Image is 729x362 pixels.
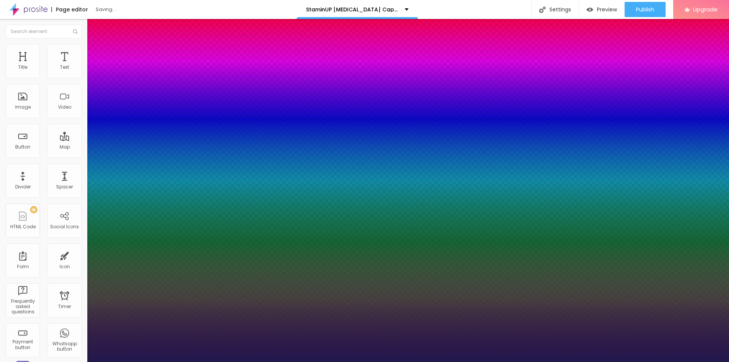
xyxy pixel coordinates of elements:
[51,7,88,12] div: Page editor
[58,304,71,309] div: Timer
[56,184,73,190] div: Spacer
[49,341,79,352] div: Whatsapp button
[73,29,77,34] img: Icone
[50,224,79,229] div: Social Icons
[693,6,718,13] span: Upgrade
[58,104,71,110] div: Video
[597,6,617,13] span: Preview
[60,65,69,70] div: Text
[15,144,30,150] div: Button
[17,264,29,269] div: Form
[636,6,654,13] span: Publish
[625,2,666,17] button: Publish
[587,6,593,13] img: view-1.svg
[60,144,70,150] div: Map
[6,25,82,38] input: Search element
[15,184,31,190] div: Divider
[579,2,625,17] button: Preview
[15,104,31,110] div: Image
[306,7,399,12] p: StaminUP [MEDICAL_DATA] Capsules [GEOGRAPHIC_DATA]
[18,65,27,70] div: Title
[8,299,38,315] div: Frequently asked questions
[8,339,38,350] div: Payment button
[539,6,546,13] img: Icone
[96,7,183,12] div: Saving...
[60,264,70,269] div: Icon
[10,224,36,229] div: HTML Code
